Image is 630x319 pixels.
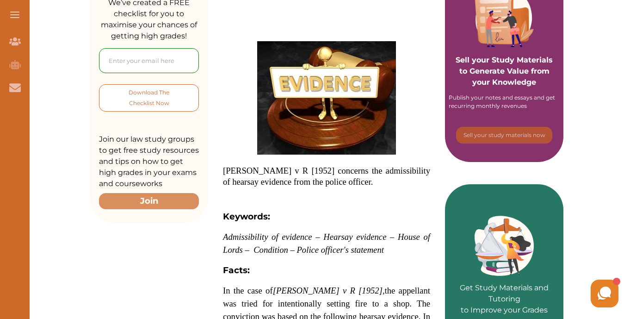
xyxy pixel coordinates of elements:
p: Get Study Materials and Tutoring to Improve your Grades [454,256,554,316]
img: Evidence-Law-feature-300x245.jpg [257,41,396,155]
button: [object Object] [456,127,552,144]
strong: Keywords: [223,211,270,222]
p: Sell your study materials now [463,131,545,139]
strong: Facts: [223,265,250,275]
p: Download The Checklist Now [118,87,180,109]
span: [PERSON_NAME] v R [1952] concerns the admissibility of hearsay evidence from the police officer. [223,166,430,187]
p: Sell your Study Materials to Generate Value from your Knowledge [454,29,554,88]
input: Enter your email here [99,48,199,73]
em: [PERSON_NAME] v R [1952], [273,286,385,295]
button: Join [99,193,199,209]
iframe: HelpCrunch [408,277,621,310]
div: Publish your notes and essays and get recurring monthly revenues [449,94,560,110]
img: Green card image [475,216,534,276]
span: Admissibility of evidence – Hearsay evidence – House of Lords – Condition – Police officer's stat... [223,232,430,255]
button: [object Object] [99,84,199,112]
p: Join our law study groups to get free study resources and tips on how to get high grades in your ... [99,134,199,189]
